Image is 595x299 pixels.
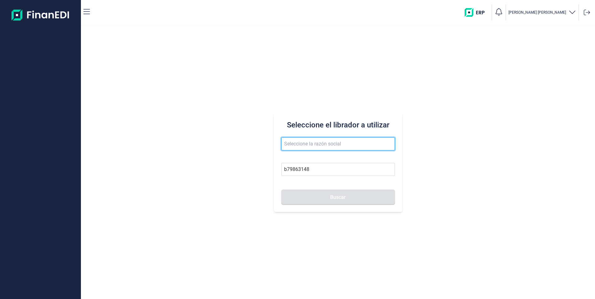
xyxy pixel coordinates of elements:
[281,137,395,150] input: Seleccione la razón social
[12,5,70,25] img: Logo de aplicación
[281,190,395,205] button: Buscar
[330,195,346,200] span: Buscar
[465,8,489,17] img: erp
[508,10,566,15] p: [PERSON_NAME] [PERSON_NAME]
[281,120,395,130] h3: Seleccione el librador a utilizar
[508,8,576,17] button: [PERSON_NAME] [PERSON_NAME]
[281,163,395,176] input: Busque por NIF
